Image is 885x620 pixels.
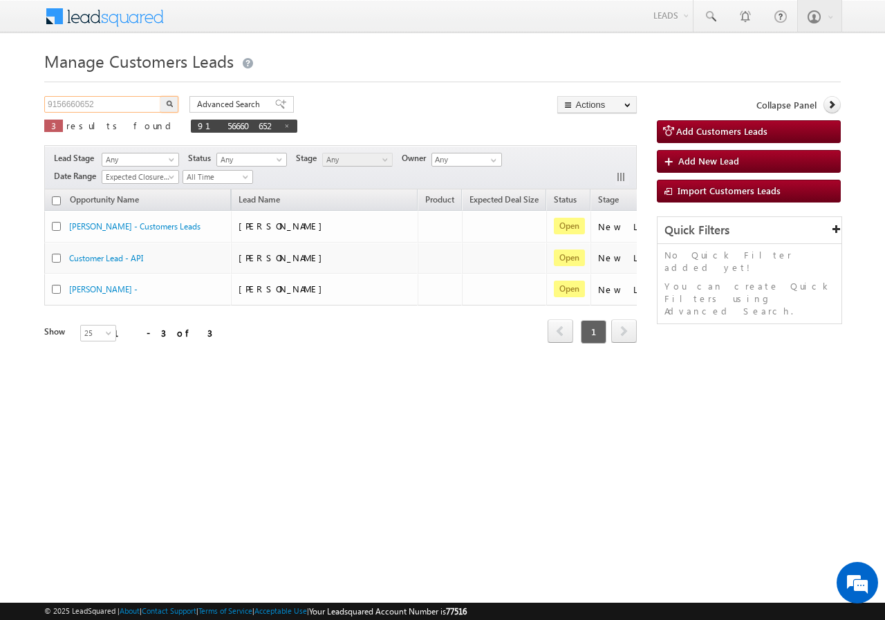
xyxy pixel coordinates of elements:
a: prev [548,321,573,343]
input: Type to Search [431,153,502,167]
span: All Time [183,171,249,183]
span: 9156660652 [198,120,277,131]
a: Acceptable Use [254,606,307,615]
p: You can create Quick Filters using Advanced Search. [664,280,835,317]
span: Collapse Panel [756,99,817,111]
a: About [120,606,140,615]
span: [PERSON_NAME] [239,252,329,263]
span: Add Customers Leads [676,125,767,137]
a: Show All Items [483,153,501,167]
span: Product [425,194,454,205]
a: Terms of Service [198,606,252,615]
a: [PERSON_NAME] - Customers Leads [69,221,201,232]
button: Actions [557,96,637,113]
span: Date Range [54,170,102,182]
span: Any [323,153,389,166]
span: 77516 [446,606,467,617]
input: Check all records [52,196,61,205]
span: Owner [402,152,431,165]
span: results found [66,120,176,131]
p: No Quick Filter added yet! [664,249,835,274]
a: All Time [183,170,253,184]
a: Any [322,153,393,167]
a: Status [547,192,584,210]
span: © 2025 LeadSquared | | | | | [44,605,467,618]
span: Stage [598,194,619,205]
div: Quick Filters [658,217,841,244]
a: Opportunity Name [63,192,146,210]
span: Import Customers Leads [678,185,781,196]
a: [PERSON_NAME] - [69,284,138,294]
span: Your Leadsquared Account Number is [309,606,467,617]
a: Contact Support [142,606,196,615]
div: New Lead [598,252,667,264]
a: Any [102,153,179,167]
a: Customer Lead - API [69,253,143,263]
a: Expected Closure Date [102,170,179,184]
a: Expected Deal Size [463,192,546,210]
span: Expected Closure Date [102,171,174,183]
span: Advanced Search [197,98,264,111]
a: Any [216,153,287,167]
span: 3 [51,120,56,131]
a: 25 [80,325,116,341]
span: prev [548,319,573,343]
div: 1 - 3 of 3 [113,325,212,341]
img: Search [166,100,173,107]
span: 1 [581,320,606,344]
span: Opportunity Name [70,194,139,205]
span: Any [102,153,174,166]
span: Any [217,153,283,166]
span: Status [188,152,216,165]
span: Open [554,281,585,297]
span: Lead Name [232,192,287,210]
div: New Lead [598,220,667,233]
span: Manage Customers Leads [44,50,234,72]
span: Expected Deal Size [469,194,539,205]
a: Stage [591,192,626,210]
span: Lead Stage [54,152,100,165]
a: next [611,321,637,343]
span: [PERSON_NAME] [239,220,329,232]
span: Open [554,218,585,234]
span: Add New Lead [678,155,739,167]
div: New Lead [598,283,667,296]
span: 25 [81,327,118,339]
span: Open [554,250,585,266]
span: next [611,319,637,343]
div: Show [44,326,69,338]
span: Stage [296,152,322,165]
span: [PERSON_NAME] [239,283,329,294]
